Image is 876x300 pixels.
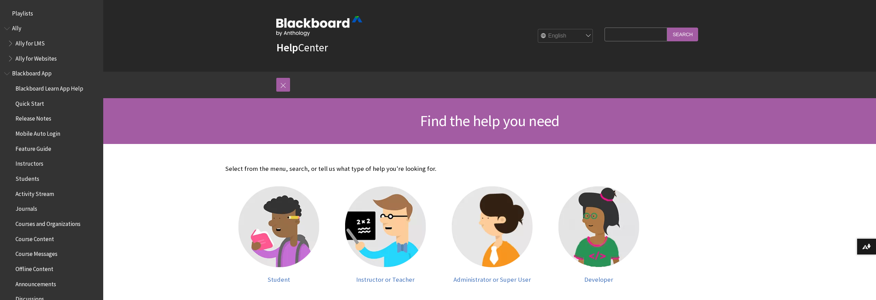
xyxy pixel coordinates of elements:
[15,173,39,182] span: Students
[15,263,53,272] span: Offline Content
[4,23,99,64] nav: Book outline for Anthology Ally Help
[15,278,56,288] span: Announcements
[276,41,298,54] strong: Help
[15,218,81,227] span: Courses and Organizations
[345,186,426,267] img: Instructor
[232,186,325,283] a: Student Student
[238,186,319,267] img: Student
[15,83,83,92] span: Blackboard Learn App Help
[15,158,43,167] span: Instructors
[276,16,362,36] img: Blackboard by Anthology
[15,53,57,62] span: Ally for Websites
[667,28,698,41] input: Search
[12,8,33,17] span: Playlists
[15,188,54,197] span: Activity Stream
[452,186,533,267] img: Administrator
[15,233,54,242] span: Course Content
[15,248,57,258] span: Course Messages
[538,29,593,43] select: Site Language Selector
[15,128,60,137] span: Mobile Auto Login
[12,23,21,32] span: Ally
[339,186,432,283] a: Instructor Instructor or Teacher
[15,143,51,152] span: Feature Guide
[12,68,52,77] span: Blackboard App
[420,111,559,130] span: Find the help you need
[225,164,652,173] p: Select from the menu, search, or tell us what type of help you're looking for.
[584,276,613,283] span: Developer
[15,38,45,47] span: Ally for LMS
[15,203,37,213] span: Journals
[276,41,328,54] a: HelpCenter
[15,98,44,107] span: Quick Start
[356,276,415,283] span: Instructor or Teacher
[15,113,51,122] span: Release Notes
[268,276,290,283] span: Student
[453,276,531,283] span: Administrator or Super User
[446,186,538,283] a: Administrator Administrator or Super User
[4,8,99,19] nav: Book outline for Playlists
[552,186,645,283] a: Developer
